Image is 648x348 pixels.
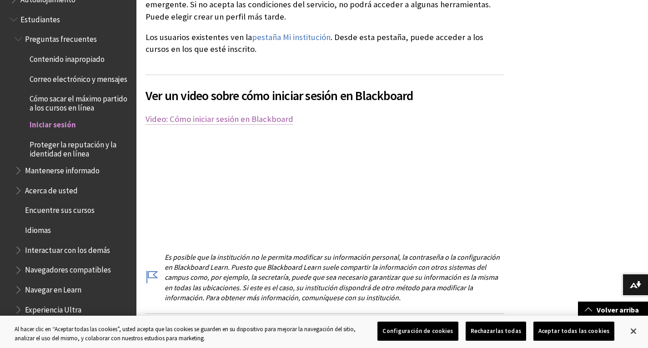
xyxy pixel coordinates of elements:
h2: Cerrar sesión [146,313,504,344]
span: Experiencia Ultra [25,302,81,314]
a: Video: Cómo iniciar sesión en Blackboard [146,114,293,125]
span: Navegadores compatibles [25,262,111,275]
button: Rechazarlas todas [466,322,526,341]
span: Contenido inapropiado [30,51,105,64]
span: Navegar en Learn [25,282,81,294]
span: Iniciar sesión [30,117,76,130]
span: Correo electrónico y mensajes [30,71,127,84]
span: Encuentre sus cursos [25,203,95,215]
span: Acerca de usted [25,183,78,195]
span: Proteger la reputación y la identidad en línea [30,137,130,158]
span: Estudiantes [20,12,60,24]
button: Configuración de cookies [377,322,458,341]
a: Volver arriba [578,302,648,318]
h2: Ver un video sobre cómo iniciar sesión en Blackboard [146,75,504,105]
span: Mantenerse informado [25,163,100,175]
span: Interactuar con los demás [25,242,110,255]
button: Aceptar todas las cookies [533,322,614,341]
p: Es posible que la institución no le permita modificar su información personal, la contraseña o la... [146,252,504,303]
button: Cerrar [623,321,643,341]
a: pestaña Mi institución [252,32,331,43]
div: Al hacer clic en “Aceptar todas las cookies”, usted acepta que las cookies se guarden en su dispo... [15,325,357,343]
span: Idiomas [25,222,51,235]
span: Cómo sacar el máximo partido a los cursos en línea [30,91,130,112]
p: Los usuarios existentes ven la . Desde esta pestaña, puede acceder a los cursos en los que esté i... [146,31,504,55]
span: Preguntas frecuentes [25,31,97,44]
